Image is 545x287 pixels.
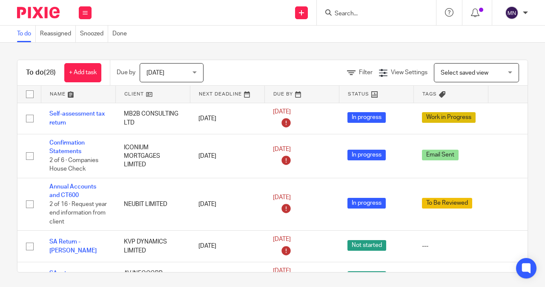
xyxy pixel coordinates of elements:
span: [DATE] [273,194,291,200]
img: Pixie [17,7,60,18]
div: --- [422,242,479,250]
td: [DATE] [190,134,264,178]
a: Snoozed [80,26,108,42]
a: Self-assessment tax return [49,111,105,125]
a: SA return - [PERSON_NAME] [49,270,97,285]
span: Email Sent [422,150,459,160]
a: Annual Accounts and CT600 [49,184,96,198]
span: 2 of 16 · Request year end information from client [49,201,107,225]
a: SA Return - [PERSON_NAME] [49,239,97,253]
span: [DATE] [273,109,291,115]
span: In progress [347,198,386,209]
input: Search [334,10,410,18]
span: (28) [44,69,56,76]
a: To do [17,26,36,42]
span: View Settings [391,70,427,75]
td: [DATE] [190,103,264,134]
a: + Add task [64,63,101,82]
a: Done [112,26,131,42]
span: In progress [347,112,386,123]
td: KVP DYNAMICS LIMITED [115,231,190,262]
span: Not started [347,240,386,251]
span: Select saved view [441,70,488,76]
a: Reassigned [40,26,76,42]
span: Work in Progress [422,112,476,123]
td: NEUBIT LIMITED [115,178,190,230]
span: [DATE] [273,268,291,274]
span: [DATE] [273,236,291,242]
a: Confirmation Statements [49,140,85,154]
td: [DATE] [190,231,264,262]
span: Filter [359,70,373,75]
span: Not started [347,271,386,282]
td: MB2B CONSULTING LTD [115,103,190,134]
td: [DATE] [190,178,264,230]
p: Due by [117,68,135,77]
span: In progress [347,150,386,160]
h1: To do [26,68,56,77]
span: To Be Reviewed [422,198,472,209]
span: Tags [422,92,437,96]
img: svg%3E [505,6,519,20]
span: [DATE] [273,146,291,152]
span: 2 of 6 · Companies House Check [49,157,98,172]
td: ICONIUM MORTGAGES LIMITED [115,134,190,178]
span: [DATE] [146,70,164,76]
